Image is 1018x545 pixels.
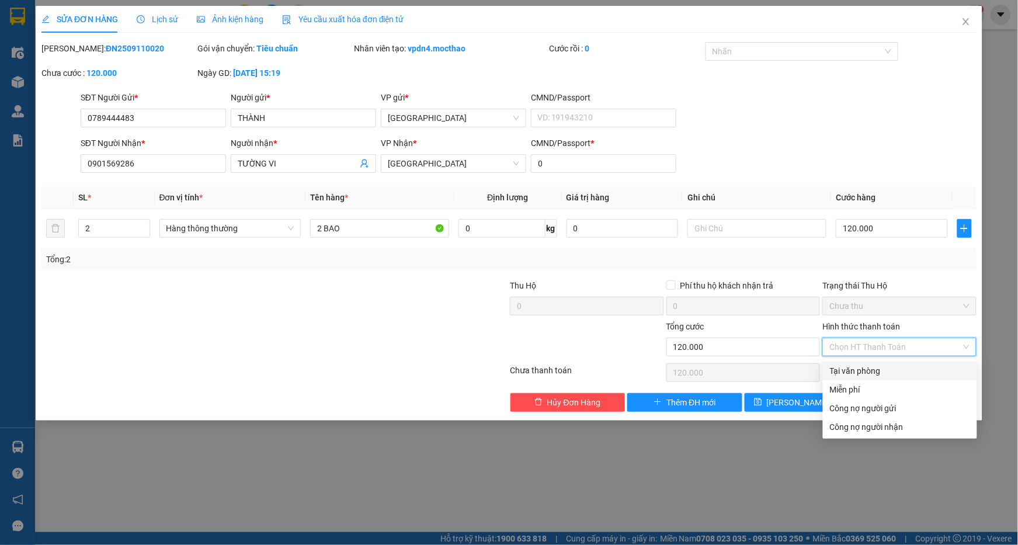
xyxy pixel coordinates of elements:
[86,68,117,78] b: 120.000
[388,155,519,172] span: Tuy Hòa
[549,42,703,55] div: Cước rồi :
[197,15,263,24] span: Ảnh kiện hàng
[282,15,404,24] span: Yêu cầu xuất hóa đơn điện tử
[231,137,376,150] div: Người nhận
[676,279,779,292] span: Phí thu hộ khách nhận trả
[282,15,291,25] img: icon
[830,421,970,433] div: Công nợ người nhận
[950,6,982,39] button: Close
[509,364,665,384] div: Chưa thanh toán
[957,219,972,238] button: plus
[531,137,676,150] div: CMND/Passport
[836,193,875,202] span: Cước hàng
[822,279,976,292] div: Trạng thái Thu Hộ
[233,68,280,78] b: [DATE] 15:19
[567,193,610,202] span: Giá trị hàng
[159,193,203,202] span: Đơn vị tính
[41,15,50,23] span: edit
[666,322,704,331] span: Tổng cước
[961,17,971,26] span: close
[197,15,205,23] span: picture
[166,220,294,237] span: Hàng thông thường
[683,186,831,209] th: Ghi chú
[487,193,528,202] span: Định lượng
[829,297,969,315] span: Chưa thu
[78,193,88,202] span: SL
[687,219,826,238] input: Ghi Chú
[531,91,676,104] div: CMND/Passport
[197,67,351,79] div: Ngày GD:
[388,109,519,127] span: Đà Nẵng
[666,396,715,409] span: Thêm ĐH mới
[958,224,971,233] span: plus
[627,393,742,412] button: plusThêm ĐH mới
[823,418,977,436] div: Cước gửi hàng sẽ được ghi vào công nợ của người nhận
[534,398,543,407] span: delete
[41,15,118,24] span: SỬA ĐƠN HÀNG
[197,42,351,55] div: Gói vận chuyển:
[830,402,970,415] div: Công nợ người gửi
[654,398,662,407] span: plus
[823,399,977,418] div: Cước gửi hàng sẽ được ghi vào công nợ của người gửi
[41,67,195,79] div: Chưa cước :
[754,398,762,407] span: save
[46,219,65,238] button: delete
[81,137,226,150] div: SĐT Người Nhận
[310,219,449,238] input: VD: Bàn, Ghế
[41,42,195,55] div: [PERSON_NAME]:
[106,44,164,53] b: ĐN2509110020
[81,91,226,104] div: SĐT Người Gửi
[408,44,465,53] b: vpdn4.mocthao
[231,91,376,104] div: Người gửi
[381,138,413,148] span: VP Nhận
[822,322,900,331] label: Hình thức thanh toán
[360,159,369,168] span: user-add
[585,44,589,53] b: 0
[310,193,348,202] span: Tên hàng
[510,393,626,412] button: deleteHủy Đơn Hàng
[546,219,557,238] span: kg
[547,396,601,409] span: Hủy Đơn Hàng
[256,44,298,53] b: Tiêu chuẩn
[510,281,536,290] span: Thu Hộ
[830,365,970,377] div: Tại văn phòng
[137,15,178,24] span: Lịch sử
[381,91,526,104] div: VP gửi
[354,42,547,55] div: Nhân viên tạo:
[46,253,393,266] div: Tổng: 2
[767,396,860,409] span: [PERSON_NAME] thay đổi
[745,393,860,412] button: save[PERSON_NAME] thay đổi
[137,15,145,23] span: clock-circle
[829,338,969,356] span: Chọn HT Thanh Toán
[830,383,970,396] div: Miễn phí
